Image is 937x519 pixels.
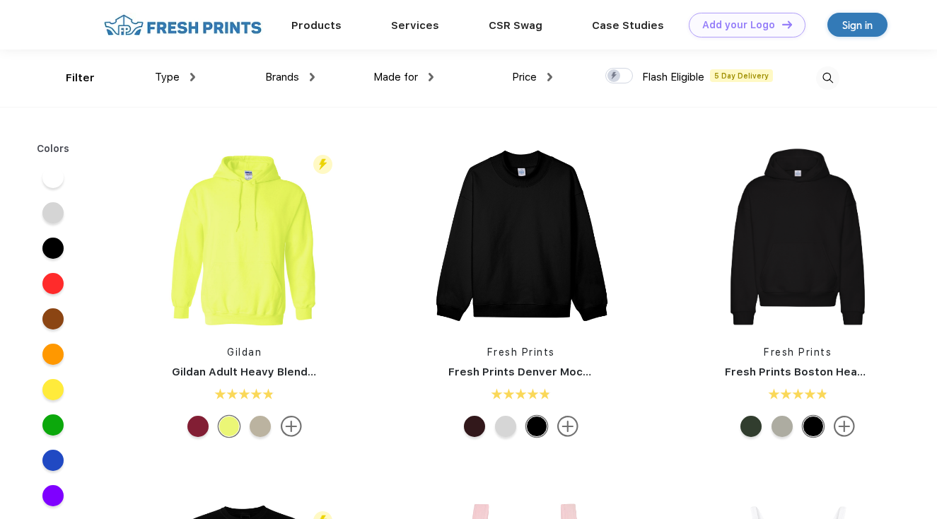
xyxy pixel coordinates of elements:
[155,71,180,83] span: Type
[373,71,418,83] span: Made for
[448,366,755,378] a: Fresh Prints Denver Mock Neck Heavyweight Sweatshirt
[704,143,892,331] img: func=resize&h=266
[495,416,516,437] div: Ash Grey
[740,416,762,437] div: Forest Green
[219,416,240,437] div: Safety Green
[227,346,262,358] a: Gildan
[427,143,615,331] img: func=resize&h=266
[250,416,271,437] div: Sand
[557,416,578,437] img: more.svg
[172,366,481,378] a: Gildan Adult Heavy Blend 8 Oz. 50/50 Hooded Sweatshirt
[100,13,266,37] img: fo%20logo%202.webp
[313,155,332,174] img: flash_active_toggle.svg
[547,73,552,81] img: dropdown.png
[310,73,315,81] img: dropdown.png
[842,17,873,33] div: Sign in
[816,66,839,90] img: desktop_search.svg
[487,346,555,358] a: Fresh Prints
[512,71,537,83] span: Price
[66,70,95,86] div: Filter
[281,416,302,437] img: more.svg
[834,416,855,437] img: more.svg
[187,416,209,437] div: Cardinal Red
[429,73,433,81] img: dropdown.png
[710,69,773,82] span: 5 Day Delivery
[526,416,547,437] div: Black
[464,416,485,437] div: Burgundy
[291,19,342,32] a: Products
[782,21,792,28] img: DT
[803,416,824,437] div: Black
[190,73,195,81] img: dropdown.png
[26,141,81,156] div: Colors
[151,143,339,331] img: func=resize&h=266
[642,71,704,83] span: Flash Eligible
[702,19,775,31] div: Add your Logo
[764,346,832,358] a: Fresh Prints
[265,71,299,83] span: Brands
[772,416,793,437] div: Heathered Grey
[827,13,887,37] a: Sign in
